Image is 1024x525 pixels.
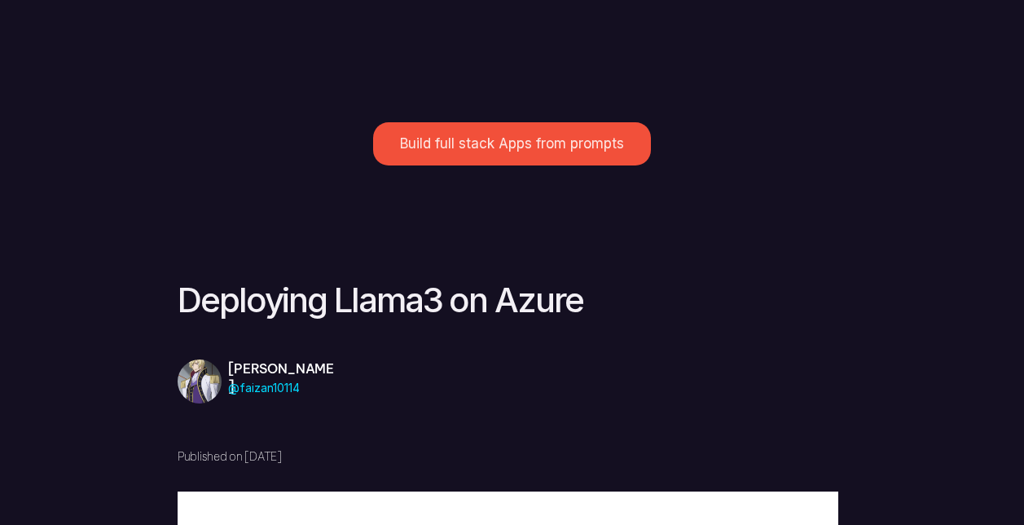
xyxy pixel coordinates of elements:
[373,122,651,165] a: Build full stack Apps from prompts
[228,360,338,396] p: [PERSON_NAME]
[400,135,624,152] p: Build full stack Apps from prompts
[228,377,338,399] p: @faizan10114
[178,279,583,320] a: Deploying Llama3 on Azure
[178,449,349,464] p: Published on [DATE]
